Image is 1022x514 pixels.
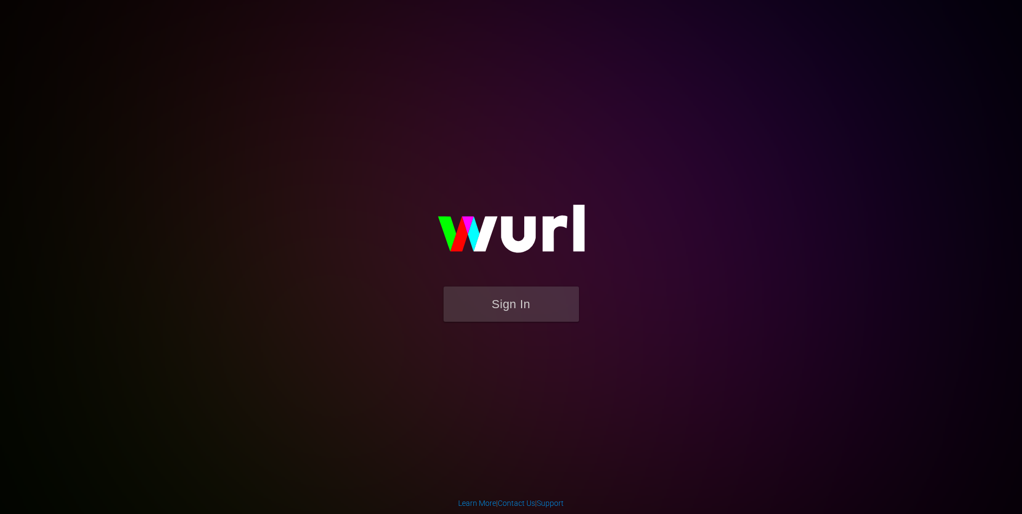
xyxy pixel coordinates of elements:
div: | | [458,498,564,509]
a: Contact Us [498,499,535,508]
button: Sign In [444,287,579,322]
a: Learn More [458,499,496,508]
img: wurl-logo-on-black-223613ac3d8ba8fe6dc639794a292ebdb59501304c7dfd60c99c58986ef67473.svg [403,181,620,287]
a: Support [537,499,564,508]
